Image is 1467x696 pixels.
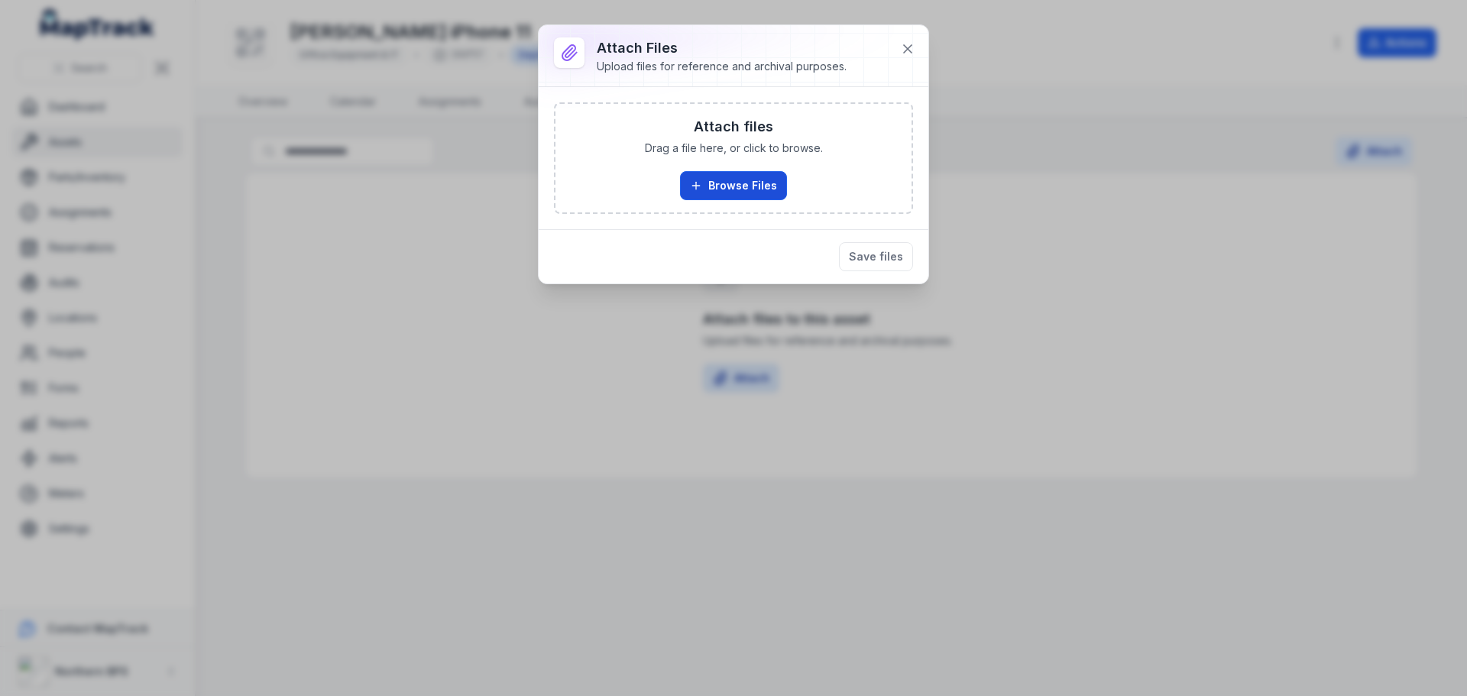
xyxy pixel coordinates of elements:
[839,242,913,271] button: Save files
[597,59,847,74] div: Upload files for reference and archival purposes.
[694,116,773,138] h3: Attach files
[597,37,847,59] h3: Attach Files
[645,141,823,156] span: Drag a file here, or click to browse.
[680,171,787,200] button: Browse Files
